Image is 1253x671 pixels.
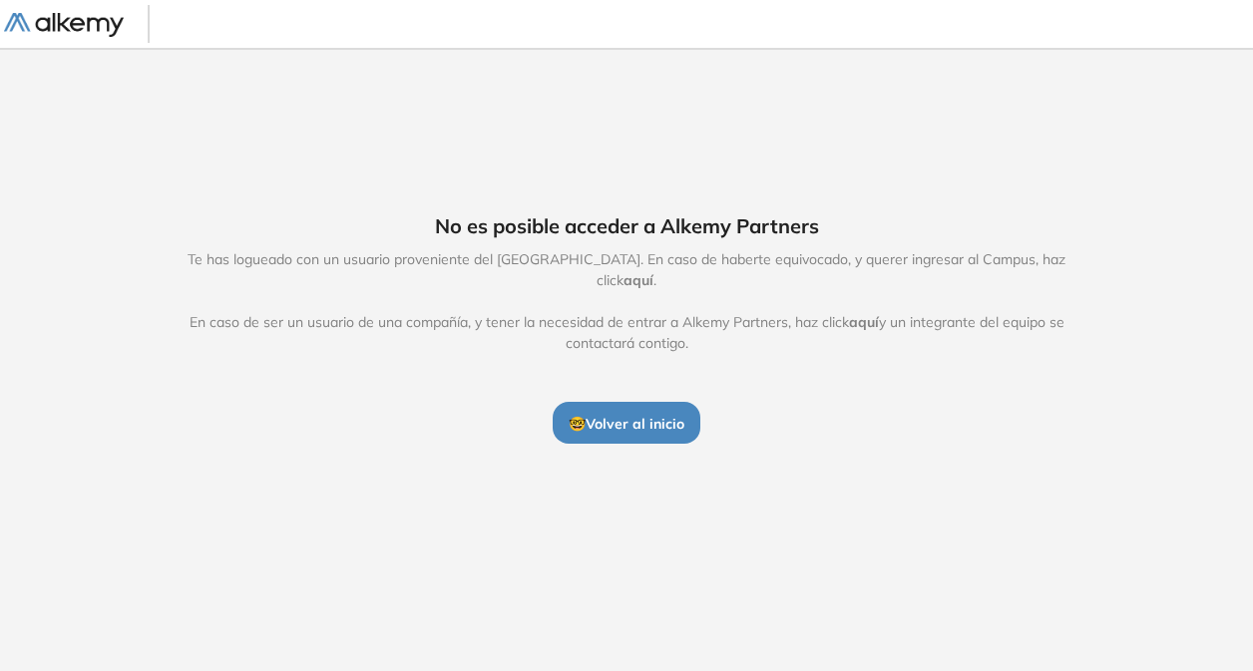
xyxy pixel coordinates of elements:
span: 🤓 Volver al inicio [569,415,684,433]
img: Logo [4,13,124,38]
span: No es posible acceder a Alkemy Partners [435,211,819,241]
span: Te has logueado con un usuario proveniente del [GEOGRAPHIC_DATA]. En caso de haberte equivocado, ... [167,249,1086,354]
span: aquí [624,271,653,289]
span: aquí [849,313,879,331]
button: 🤓Volver al inicio [553,402,700,444]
